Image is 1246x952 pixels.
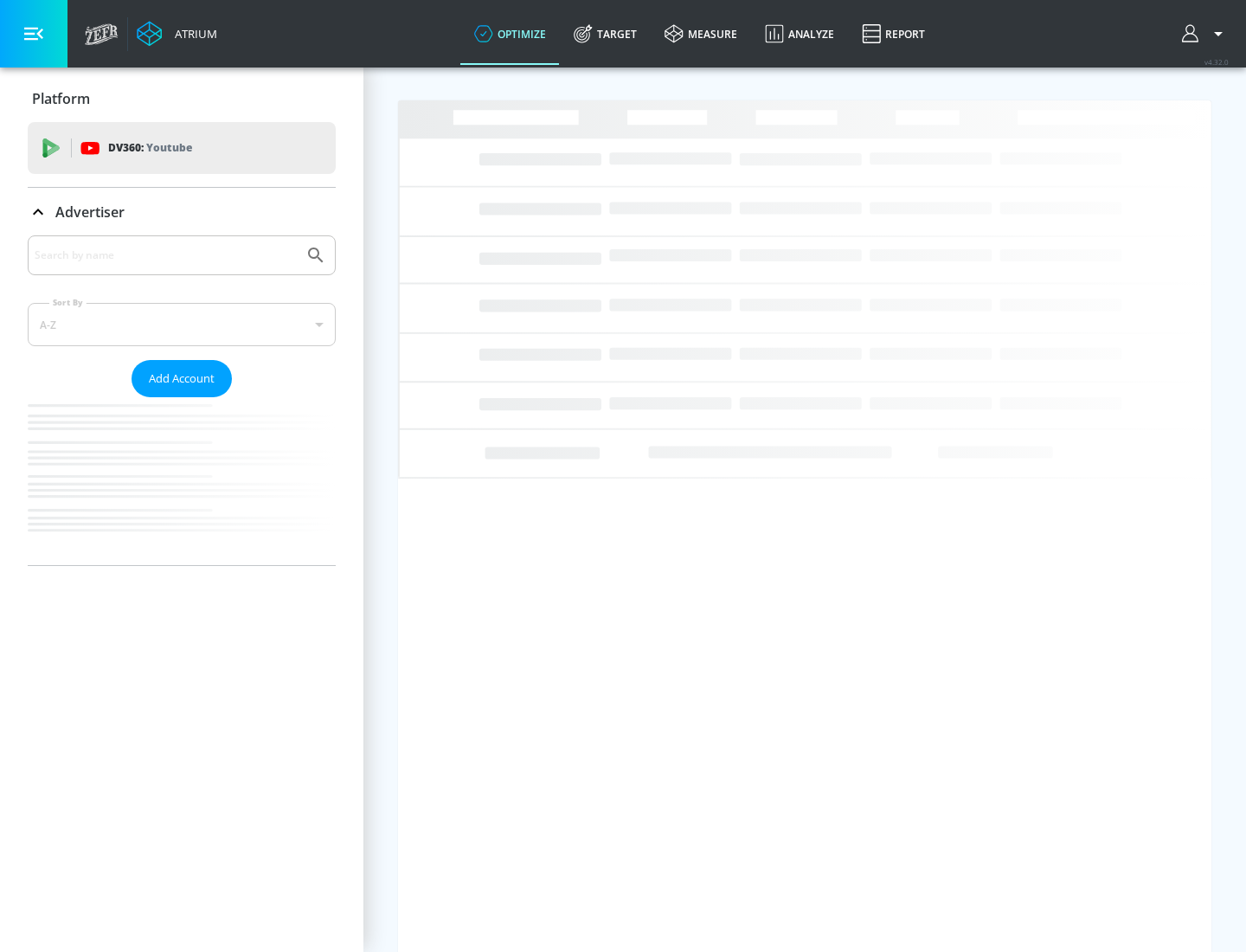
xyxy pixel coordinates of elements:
div: Advertiser [28,235,336,565]
div: Platform [28,74,336,123]
span: v 4.32.0 [1204,57,1229,67]
p: Platform [32,89,90,108]
p: Advertiser [55,203,125,222]
a: Analyze [751,3,848,65]
p: DV360: [108,138,192,158]
div: A-Z [28,303,336,346]
div: DV360: Youtube [28,122,336,174]
button: Add Account [132,360,232,397]
div: Advertiser [28,188,336,236]
nav: list of Advertiser [28,397,336,565]
a: measure [651,3,751,65]
a: Report [848,3,939,65]
a: optimize [460,3,560,65]
a: Atrium [137,21,217,47]
a: Target [560,3,651,65]
label: Sort By [49,297,87,308]
input: Search by name [35,244,297,267]
span: Add Account [149,369,215,389]
div: Atrium [168,26,217,42]
p: Youtube [146,138,192,157]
